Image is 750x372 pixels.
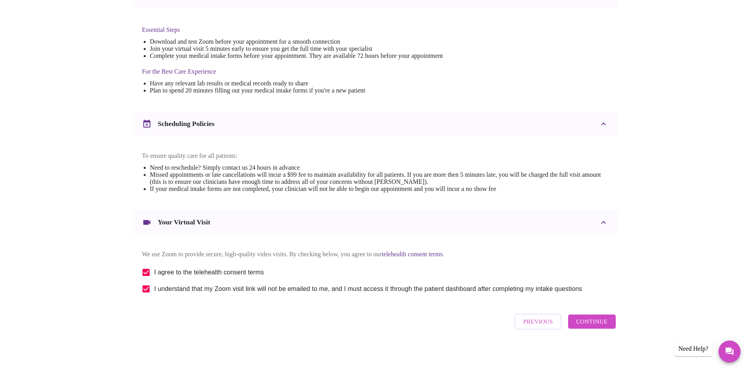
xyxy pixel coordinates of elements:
[142,68,443,75] h4: For the Best Care Experience
[142,26,443,33] h4: Essential Steps
[515,314,561,329] button: Previous
[150,80,443,87] li: Have any relevant lab results or medical records ready to share
[523,316,553,327] span: Previous
[142,251,608,258] p: We use Zoom to provide secure, high-quality video visits. By checking below, you agree to our .
[154,268,264,277] span: I agree to the telehealth consent terms
[158,218,211,226] h3: Your Virtual Visit
[150,38,443,45] li: Download and test Zoom before your appointment for a smooth connection
[568,315,615,329] button: Continue
[674,341,712,356] div: Need Help?
[142,152,608,159] p: To ensure quality care for all patients:
[150,171,608,185] li: Missed appointments or late cancellations will incur a $99 fee to maintain availability for all p...
[158,120,215,128] h3: Scheduling Policies
[719,341,741,363] button: Messages
[150,185,608,192] li: If your medical intake forms are not completed, your clinician will not be able to begin our appo...
[382,251,443,257] a: telehealth consent terms
[150,164,608,171] li: Need to reschedule? Simply contact us 24 hours in advance
[150,52,443,59] li: Complete your medical intake forms before your appointment. They are available 72 hours before yo...
[576,316,607,327] span: Continue
[150,45,443,52] li: Join your virtual visit 5 minutes early to ensure you get the full time with your specialist
[150,87,443,94] li: Plan to spend 20 minutes filling out your medical intake forms if you're a new patient
[154,284,582,294] span: I understand that my Zoom visit link will not be emailed to me, and I must access it through the ...
[133,111,618,137] div: Scheduling Policies
[133,210,618,235] div: Your Virtual Visit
